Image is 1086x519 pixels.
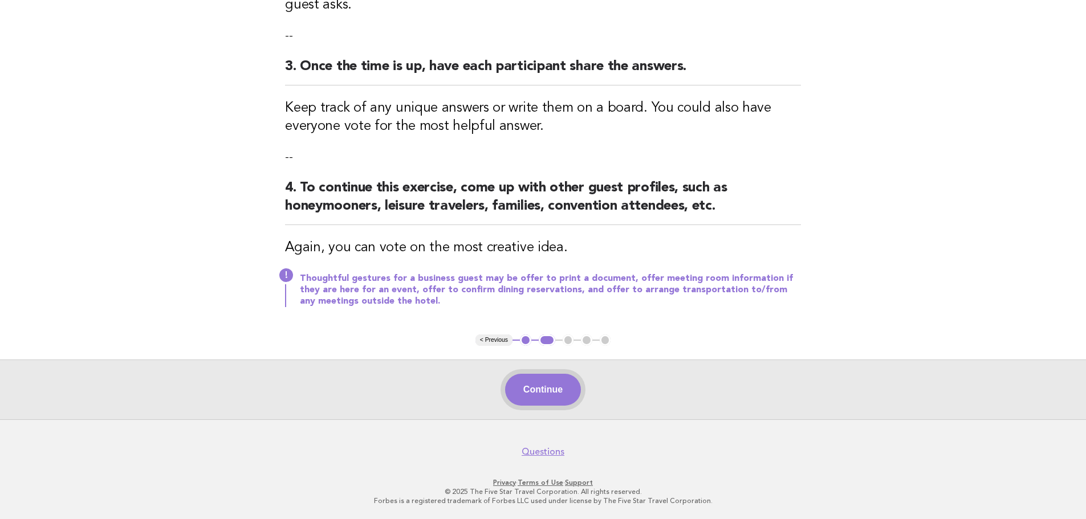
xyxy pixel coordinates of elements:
a: Terms of Use [518,479,563,487]
h3: Keep track of any unique answers or write them on a board. You could also have everyone vote for ... [285,99,801,136]
button: Continue [505,374,581,406]
a: Privacy [493,479,516,487]
h3: Again, you can vote on the most creative idea. [285,239,801,257]
p: -- [285,28,801,44]
p: Thoughtful gestures for a business guest may be offer to print a document, offer meeting room inf... [300,273,801,307]
p: © 2025 The Five Star Travel Corporation. All rights reserved. [194,487,892,496]
button: < Previous [475,334,513,346]
a: Questions [522,446,564,457]
p: Forbes is a registered trademark of Forbes LLC used under license by The Five Star Travel Corpora... [194,496,892,505]
h2: 4. To continue this exercise, come up with other guest profiles, such as honeymooners, leisure tr... [285,179,801,225]
button: 1 [520,334,531,346]
p: · · [194,478,892,487]
a: Support [565,479,593,487]
p: -- [285,149,801,165]
h2: 3. Once the time is up, have each participant share the answers. [285,58,801,85]
button: 2 [539,334,555,346]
